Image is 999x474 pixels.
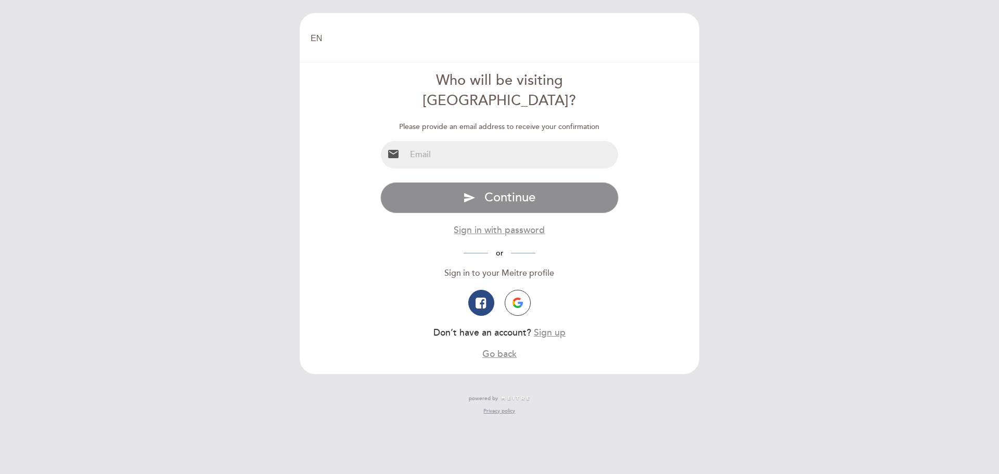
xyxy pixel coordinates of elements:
div: Please provide an email address to receive your confirmation [380,122,619,132]
button: Sign in with password [454,224,545,237]
span: or [488,249,511,258]
div: Sign in to your Meitre profile [380,267,619,279]
i: email [387,148,400,160]
span: Continue [484,190,535,205]
div: Who will be visiting [GEOGRAPHIC_DATA]? [380,71,619,111]
img: icon-google.png [513,298,523,308]
button: Sign up [534,326,566,339]
a: Privacy policy [483,407,515,415]
button: Go back [482,348,517,361]
img: MEITRE [501,396,530,401]
span: powered by [469,395,498,402]
a: powered by [469,395,530,402]
input: Email [406,141,619,169]
span: Don’t have an account? [433,327,531,338]
button: send Continue [380,182,619,213]
i: send [463,191,476,204]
